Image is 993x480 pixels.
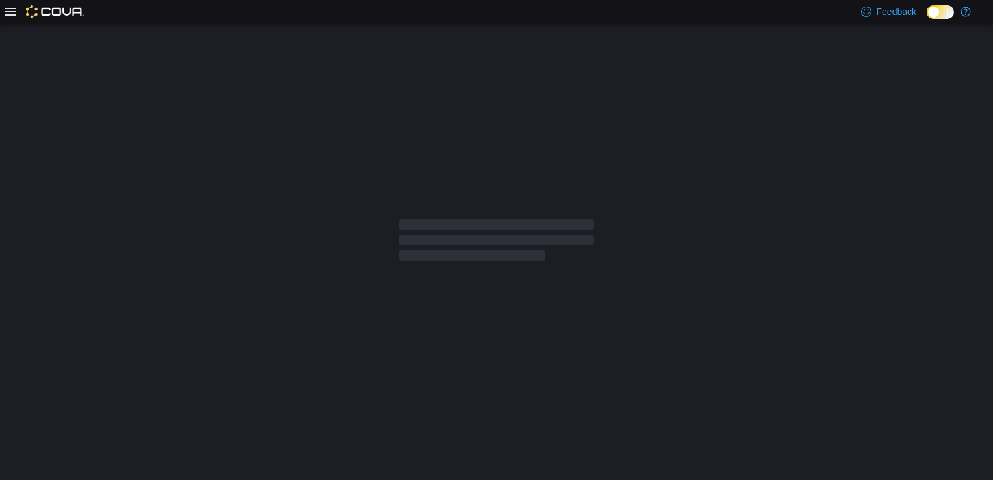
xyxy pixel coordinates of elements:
img: Cova [26,5,84,18]
span: Dark Mode [927,19,927,20]
span: Loading [399,222,594,263]
input: Dark Mode [927,5,954,19]
span: Feedback [877,5,916,18]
